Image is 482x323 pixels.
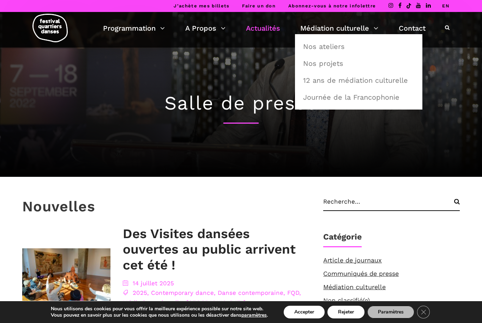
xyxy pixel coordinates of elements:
[300,22,378,34] a: Médiation culturelle
[151,289,214,296] a: Contemporary dance
[32,14,68,42] img: logo-fqd-med
[133,289,147,296] a: 2025
[214,289,216,296] span: ,
[246,22,280,34] a: Actualités
[299,89,418,105] a: Journée de la Francophonie
[133,280,174,287] a: 14 juillet 2025
[299,72,418,88] a: 12 ans de médiation culturelle
[299,289,301,296] span: ,
[174,3,229,8] a: J’achète mes billets
[323,283,386,291] a: Médiation culturelle
[51,312,268,318] p: Vous pouvez en savoir plus sur les cookies que nous utilisons ou les désactiver dans .
[323,232,362,247] h1: Catégorie
[417,306,430,318] button: Close GDPR Cookie Banner
[327,306,364,318] button: Rejeter
[241,312,267,318] button: paramètres
[218,289,283,296] a: Danse contemporaine
[123,299,182,306] a: Médiation culturelle
[51,306,268,312] p: Nous utilisons des cookies pour vous offrir la meilleure expérience possible sur notre site web.
[123,226,296,273] a: Des Visites dansées ouvertes au public arrivent cet été !
[323,198,460,211] input: Recherche...
[103,22,165,34] a: Programmation
[323,256,382,264] a: Article de journaux
[288,3,376,8] a: Abonnez-vous à notre infolettre
[22,248,110,307] img: 20240905-9595
[399,22,426,34] a: Contact
[182,299,184,306] span: ,
[22,198,95,216] h3: Nouvelles
[323,270,399,277] a: Communiqués de presse
[284,306,325,318] button: Accepter
[299,55,418,72] a: Nos projets
[367,306,414,318] button: Paramètres
[299,38,418,55] a: Nos ateliers
[147,289,149,296] span: ,
[242,3,276,8] a: Faire un don
[186,299,246,306] a: [GEOGRAPHIC_DATA]
[22,92,460,115] h1: Salle de presse
[442,3,450,8] a: EN
[185,22,225,34] a: A Propos
[287,289,299,296] a: FQD
[323,297,370,304] a: Non classifié(e)
[283,289,285,296] span: ,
